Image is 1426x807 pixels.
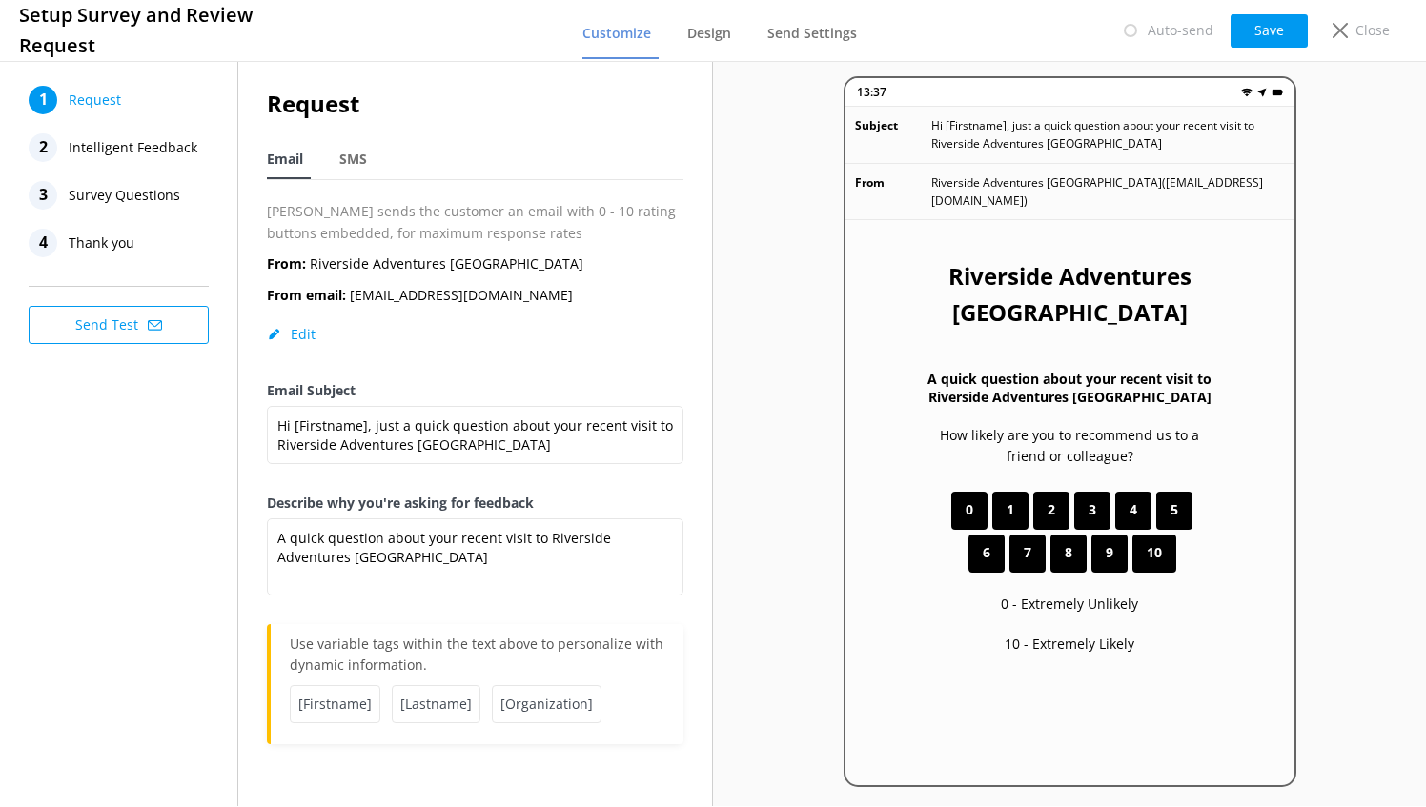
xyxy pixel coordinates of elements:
b: From email: [267,286,346,304]
span: 6 [983,542,990,563]
label: Describe why you're asking for feedback [267,493,683,514]
button: Save [1231,14,1308,48]
p: Close [1355,20,1390,41]
label: Email Subject [267,380,683,401]
div: 3 [29,181,57,210]
p: [EMAIL_ADDRESS][DOMAIN_NAME] [267,285,573,306]
span: Survey Questions [69,181,180,210]
span: Send Settings [767,24,857,43]
p: Use variable tags within the text above to personalize with dynamic information. [290,634,664,685]
div: 2 [29,133,57,162]
span: 5 [1171,499,1178,520]
p: Hi [Firstname], just a quick question about your recent visit to Riverside Adventures [GEOGRAPHIC... [931,116,1285,152]
span: 9 [1106,542,1113,563]
textarea: A quick question about your recent visit to Riverside Adventures [GEOGRAPHIC_DATA] [267,518,683,595]
span: Design [687,24,731,43]
span: 10 [1147,542,1162,563]
span: 3 [1089,499,1096,520]
span: 7 [1024,542,1031,563]
h2: Riverside Adventures [GEOGRAPHIC_DATA] [922,258,1218,332]
div: 1 [29,86,57,114]
span: 0 [966,499,973,520]
span: Customize [582,24,651,43]
p: From [855,173,931,210]
span: [Lastname] [392,685,480,723]
p: Riverside Adventures [GEOGRAPHIC_DATA] ( [EMAIL_ADDRESS][DOMAIN_NAME] ) [931,173,1285,210]
span: SMS [339,150,367,169]
p: Riverside Adventures [GEOGRAPHIC_DATA] [267,253,583,274]
button: Edit [267,325,316,344]
span: 2 [1048,499,1055,520]
h3: A quick question about your recent visit to Riverside Adventures [GEOGRAPHIC_DATA] [922,370,1218,406]
p: How likely are you to recommend us to a friend or colleague? [922,425,1218,468]
p: Auto-send [1148,20,1213,41]
span: Email [267,150,303,169]
img: wifi.png [1241,87,1253,98]
p: 0 - Extremely Unlikely [1001,594,1138,615]
button: Send Test [29,306,209,344]
b: From: [267,254,306,272]
span: [Organization] [492,685,601,723]
span: 1 [1007,499,1014,520]
p: 10 - Extremely Likely [1005,634,1134,655]
p: Subject [855,116,931,152]
p: [PERSON_NAME] sends the customer an email with 0 - 10 rating buttons embedded, for maximum respon... [267,201,683,244]
img: battery.png [1272,87,1283,98]
p: 13:37 [857,83,886,101]
img: near-me.png [1256,87,1268,98]
h2: Request [267,86,683,122]
span: 8 [1065,542,1072,563]
span: 4 [1130,499,1137,520]
span: Intelligent Feedback [69,133,197,162]
div: 4 [29,229,57,257]
span: Request [69,86,121,114]
textarea: Hi [Firstname], just a quick question about your recent visit to Riverside Adventures [GEOGRAPHIC... [267,406,683,464]
span: [Firstname] [290,685,380,723]
span: Thank you [69,229,134,257]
